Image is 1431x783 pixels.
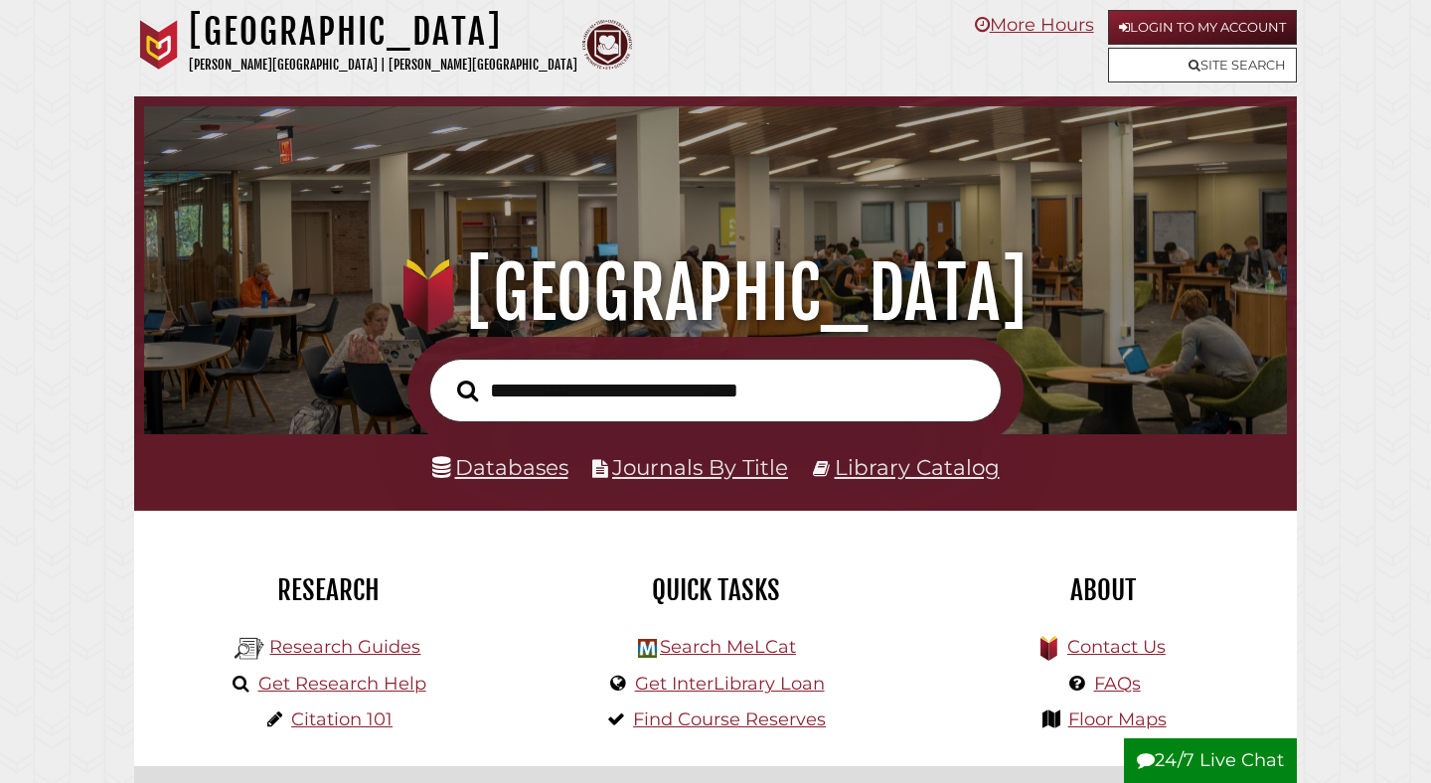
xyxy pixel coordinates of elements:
[633,708,826,730] a: Find Course Reserves
[432,454,568,480] a: Databases
[582,20,632,70] img: Calvin Theological Seminary
[457,379,478,401] i: Search
[612,454,788,480] a: Journals By Title
[149,573,507,607] h2: Research
[189,10,577,54] h1: [GEOGRAPHIC_DATA]
[1094,673,1141,695] a: FAQs
[235,634,264,664] img: Hekman Library Logo
[1067,636,1166,658] a: Contact Us
[166,249,1266,337] h1: [GEOGRAPHIC_DATA]
[975,14,1094,36] a: More Hours
[924,573,1282,607] h2: About
[537,573,894,607] h2: Quick Tasks
[258,673,426,695] a: Get Research Help
[638,639,657,658] img: Hekman Library Logo
[291,708,393,730] a: Citation 101
[447,375,488,407] button: Search
[835,454,1000,480] a: Library Catalog
[1068,708,1167,730] a: Floor Maps
[1108,48,1297,82] a: Site Search
[134,20,184,70] img: Calvin University
[635,673,825,695] a: Get InterLibrary Loan
[660,636,796,658] a: Search MeLCat
[269,636,420,658] a: Research Guides
[1108,10,1297,45] a: Login to My Account
[189,54,577,77] p: [PERSON_NAME][GEOGRAPHIC_DATA] | [PERSON_NAME][GEOGRAPHIC_DATA]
